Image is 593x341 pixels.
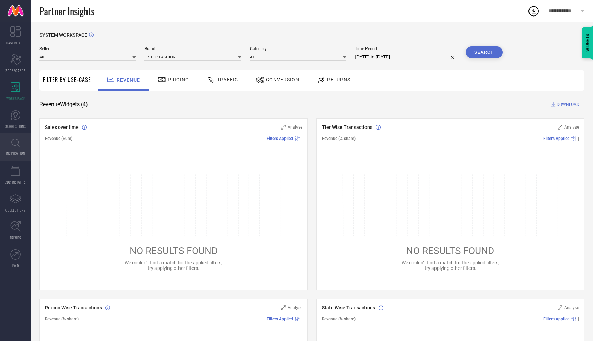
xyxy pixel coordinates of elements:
[6,151,25,156] span: INSPIRATION
[578,136,579,141] span: |
[527,5,540,17] div: Open download list
[168,77,189,82] span: Pricing
[117,77,140,83] span: Revenue
[10,235,21,240] span: TRENDS
[43,76,91,84] span: Filter By Use-Case
[322,317,356,321] span: Revenue (% share)
[402,260,499,271] span: We couldn’t find a match for the applied filters, try applying other filters.
[355,46,457,51] span: Time Period
[301,317,302,321] span: |
[39,4,94,18] span: Partner Insights
[288,305,302,310] span: Analyse
[45,136,72,141] span: Revenue (Sum)
[45,317,79,321] span: Revenue (% share)
[578,317,579,321] span: |
[267,136,293,141] span: Filters Applied
[558,305,562,310] svg: Zoom
[39,32,87,38] span: SYSTEM WORKSPACE
[45,124,79,130] span: Sales over time
[466,46,503,58] button: Search
[322,124,372,130] span: Tier Wise Transactions
[564,305,579,310] span: Analyse
[327,77,350,82] span: Returns
[322,305,375,310] span: State Wise Transactions
[281,305,286,310] svg: Zoom
[217,77,238,82] span: Traffic
[130,245,218,256] span: NO RESULTS FOUND
[322,136,356,141] span: Revenue (% share)
[5,68,26,73] span: SCORECARDS
[125,260,222,271] span: We couldn’t find a match for the applied filters, try applying other filters.
[564,125,579,130] span: Analyse
[267,317,293,321] span: Filters Applied
[557,101,579,108] span: DOWNLOAD
[6,40,25,45] span: DASHBOARD
[355,53,457,61] input: Select time period
[12,263,19,268] span: FWD
[266,77,299,82] span: Conversion
[281,125,286,130] svg: Zoom
[45,305,102,310] span: Region Wise Transactions
[5,208,26,213] span: COLLECTIONS
[6,96,25,101] span: WORKSPACE
[301,136,302,141] span: |
[406,245,494,256] span: NO RESULTS FOUND
[5,124,26,129] span: SUGGESTIONS
[39,46,136,51] span: Seller
[543,136,570,141] span: Filters Applied
[39,101,88,108] span: Revenue Widgets ( 4 )
[558,125,562,130] svg: Zoom
[250,46,346,51] span: Category
[543,317,570,321] span: Filters Applied
[288,125,302,130] span: Analyse
[5,179,26,185] span: CDC INSIGHTS
[144,46,241,51] span: Brand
